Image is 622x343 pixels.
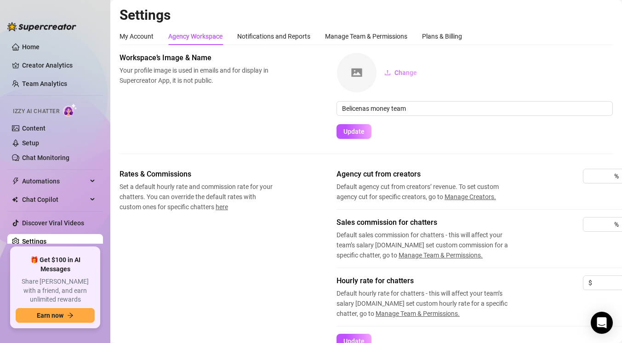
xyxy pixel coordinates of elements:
img: AI Chatter [63,103,77,117]
button: Earn nowarrow-right [16,308,95,323]
button: Change [377,65,424,80]
a: Setup [22,139,39,147]
a: Home [22,43,40,51]
a: Content [22,125,46,132]
div: My Account [120,31,154,41]
span: upload [384,69,391,76]
div: Plans & Billing [422,31,462,41]
div: Agency Workspace [168,31,223,41]
span: Update [343,128,365,135]
a: Settings [22,238,46,245]
div: Manage Team & Permissions [325,31,407,41]
span: Default agency cut from creators’ revenue. To set custom agency cut for specific creators, go to [337,182,520,202]
span: here [216,203,228,211]
img: Chat Copilot [12,196,18,203]
button: Update [337,124,371,139]
span: Change [394,69,417,76]
span: Manage Team & Permissions. [376,310,460,317]
span: Manage Creators. [445,193,496,200]
span: Earn now [37,312,63,319]
span: Agency cut from creators [337,169,520,180]
input: Enter name [337,101,613,116]
span: Share [PERSON_NAME] with a friend, and earn unlimited rewards [16,277,95,304]
a: Discover Viral Videos [22,219,84,227]
div: Notifications and Reports [237,31,310,41]
a: Chat Monitoring [22,154,69,161]
span: Default hourly rate for chatters - this will affect your team’s salary [DOMAIN_NAME] set custom h... [337,288,520,319]
span: 🎁 Get $100 in AI Messages [16,256,95,274]
span: Izzy AI Chatter [13,107,59,116]
span: Your profile image is used in emails and for display in Supercreator App, it is not public. [120,65,274,86]
span: Set a default hourly rate and commission rate for your chatters. You can override the default rat... [120,182,274,212]
span: Automations [22,174,87,189]
span: Rates & Commissions [120,169,274,180]
span: Manage Team & Permissions. [399,252,483,259]
span: Default sales commission for chatters - this will affect your team’s salary [DOMAIN_NAME] set cus... [337,230,520,260]
span: Hourly rate for chatters [337,275,520,286]
img: square-placeholder.png [337,53,377,92]
img: logo-BBDzfeDw.svg [7,22,76,31]
a: Team Analytics [22,80,67,87]
span: arrow-right [67,312,74,319]
span: Chat Copilot [22,192,87,207]
span: Workspace’s Image & Name [120,52,274,63]
span: Sales commission for chatters [337,217,520,228]
a: Creator Analytics [22,58,96,73]
div: Open Intercom Messenger [591,312,613,334]
span: thunderbolt [12,177,19,185]
h2: Settings [120,6,613,24]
